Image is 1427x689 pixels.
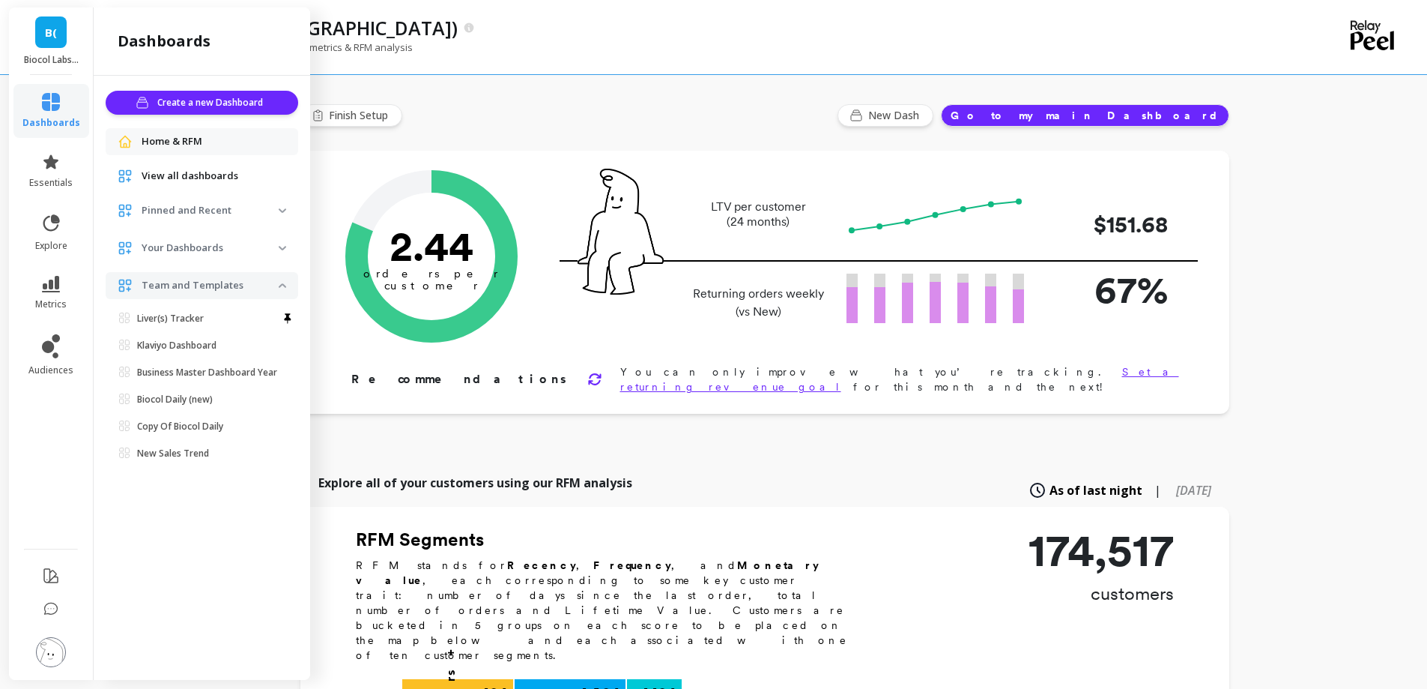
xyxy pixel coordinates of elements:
[142,169,286,184] a: View all dashboards
[356,558,865,663] p: RFM stands for , , and , each corresponding to some key customer trait: number of days since the ...
[837,104,933,127] button: New Dash
[142,241,279,256] p: Your Dashboards
[118,241,133,256] img: navigation item icon
[363,267,500,280] tspan: orders per
[142,169,238,184] span: View all dashboards
[142,203,279,218] p: Pinned and Recent
[118,203,133,218] img: navigation item icon
[157,95,267,110] span: Create a new Dashboard
[137,394,213,406] p: Biocol Daily (new)
[28,364,73,376] span: audiences
[142,278,279,293] p: Team and Templates
[142,134,202,149] span: Home & RFM
[137,340,216,352] p: Klaviyo Dashboard
[1049,481,1142,499] span: As of last night
[118,278,133,293] img: navigation item icon
[35,240,67,252] span: explore
[24,54,79,66] p: Biocol Labs (US)
[106,91,298,115] button: Create a new Dashboard
[1028,528,1174,573] p: 174,517
[593,559,671,571] b: Frequency
[22,117,80,129] span: dashboards
[137,367,277,379] p: Business Master Dashboard Year
[688,199,828,229] p: LTV per customer (24 months)
[507,559,576,571] b: Recency
[279,246,286,250] img: down caret icon
[941,104,1229,127] button: Go to my main Dashboard
[1176,482,1211,499] span: [DATE]
[318,474,632,492] p: Explore all of your customers using our RFM analysis
[578,169,664,295] img: pal seatted on line
[688,285,828,321] p: Returning orders weekly (vs New)
[279,208,286,213] img: down caret icon
[1154,481,1161,499] span: |
[36,637,66,667] img: profile picture
[35,298,67,310] span: metrics
[118,169,133,184] img: navigation item icon
[137,421,223,433] p: Copy Of Biocol Daily
[137,448,209,460] p: New Sales Trend
[1048,262,1168,318] p: 67%
[620,364,1181,394] p: You can only improve what you’re tracking. for this month and the next!
[29,177,73,189] span: essentials
[45,24,57,41] span: B(
[279,283,286,288] img: down caret icon
[300,104,402,127] button: Finish Setup
[137,313,204,325] p: Liver(s) Tracker
[351,370,569,388] p: Recommendations
[1048,208,1168,241] p: $151.68
[384,279,479,292] tspan: customer
[118,134,133,149] img: navigation item icon
[118,31,210,52] h2: dashboards
[390,221,473,271] text: 2.44
[868,108,924,123] span: New Dash
[1028,582,1174,606] p: customers
[329,108,393,123] span: Finish Setup
[356,528,865,552] h2: RFM Segments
